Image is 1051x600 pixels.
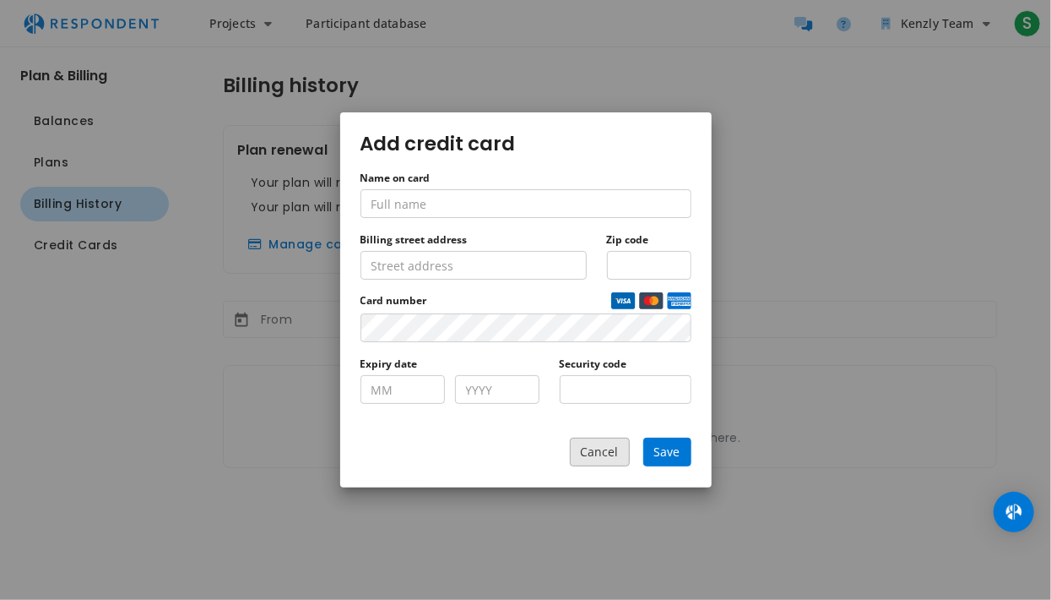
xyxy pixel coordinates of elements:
[360,189,691,218] input: Full name
[360,375,445,404] input: MM
[654,444,680,460] span: Save
[643,438,691,466] button: Save
[455,375,539,404] input: YYYY
[360,172,431,185] label: Name on card
[639,292,664,309] img: mastercard credit card logo
[360,251,587,280] input: Street address
[667,292,691,309] img: amex credit card logo
[360,233,468,247] label: Billing street address
[570,438,630,466] button: Cancel
[340,112,712,488] md-dialog: Add credit ...
[360,357,418,371] label: Expiry date
[360,294,608,308] span: Card number
[994,492,1034,532] div: Open Intercom Messenger
[607,233,649,247] label: Zip code
[560,357,627,371] label: Security code
[611,292,636,309] img: visa credit card logo
[360,133,691,156] h2: Add credit card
